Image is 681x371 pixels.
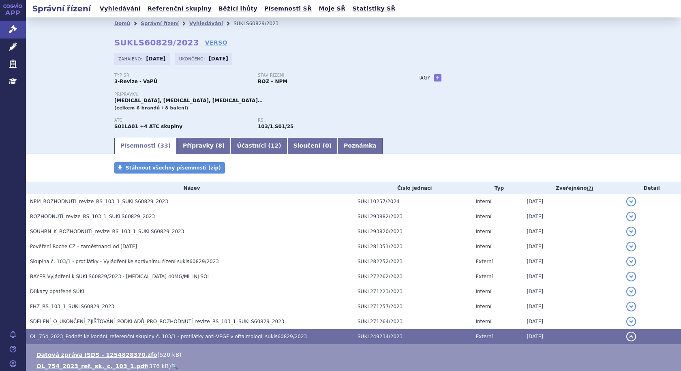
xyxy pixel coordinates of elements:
span: Ukončeno: [179,56,207,62]
strong: látky k terapii věkem podmíněné makulární degenerace, lok. [258,124,273,129]
span: Externí [475,334,493,339]
button: detail [626,317,636,326]
span: BAYER Vyjádření k SUKLS60829/2023 - EYLEA 40MG/ML INJ SOL [30,274,210,279]
button: detail [626,302,636,311]
button: detail [626,212,636,221]
span: Interní [475,319,491,324]
a: Stáhnout všechny písemnosti (zip) [114,162,225,174]
button: detail [626,332,636,341]
td: SUKL271223/2023 [353,284,471,299]
a: 🔍 [171,363,178,369]
td: SUKL281351/2023 [353,239,471,254]
span: Interní [475,244,491,249]
a: Referenční skupiny [145,3,214,14]
span: Interní [475,199,491,204]
span: 520 kB [159,352,179,358]
td: [DATE] [523,299,622,314]
strong: 3-Revize - VaPÚ [114,79,157,84]
a: Přípravky (8) [177,138,231,154]
p: ATC: [114,118,250,123]
span: NPM_ROZHODNUTÍ_revize_RS_103_1_SUKLS60829_2023 [30,199,168,204]
td: [DATE] [523,329,622,344]
p: Typ SŘ: [114,73,250,78]
th: Zveřejněno [523,182,622,194]
a: Vyhledávání [189,21,223,26]
a: VERSO [205,39,227,47]
span: ROZHODNUTÍ_revize_RS_103_1_SUKLS60829_2023 [30,214,155,219]
span: Interní [475,304,491,309]
button: detail [626,227,636,236]
span: 8 [218,142,222,149]
a: Datová zpráva ISDS - 1254828370.zfo [36,352,157,358]
strong: aflibercept [275,124,293,129]
td: SUKL272262/2023 [353,269,471,284]
strong: VERTEPORFIN [114,124,138,129]
span: 12 [271,142,278,149]
abbr: (?) [587,186,593,191]
span: Skupina č. 103/1 - protilátky - Vyjádření ke správnímu řízení sukls60829/2023 [30,259,219,264]
span: Interní [475,214,491,219]
td: [DATE] [523,314,622,329]
span: [MEDICAL_DATA], [MEDICAL_DATA], [MEDICAL_DATA]… [114,98,263,103]
span: 0 [325,142,329,149]
strong: +4 ATC skupiny [140,124,182,129]
td: SUKL271264/2023 [353,314,471,329]
th: Detail [622,182,681,194]
td: [DATE] [523,284,622,299]
span: Pověření Roche CZ - zaměstnanci od 22.11.2023 [30,244,137,249]
button: detail [626,242,636,251]
span: Důkazy opatřené SÚKL [30,289,86,294]
a: Poznámka [338,138,383,154]
a: OL_754_2023_ref._sk._c._103_1.pdf [36,363,147,369]
td: SUKL271257/2023 [353,299,471,314]
p: RS: [258,118,393,123]
strong: ROZ – NPM [258,79,287,84]
td: SUKL293820/2023 [353,224,471,239]
button: detail [626,272,636,281]
td: SUKL10257/2024 [353,194,471,209]
span: Zahájeno: [118,56,144,62]
a: Účastníci (12) [231,138,287,154]
span: (celkem 6 brandů / 8 balení) [114,105,188,111]
a: Statistiky SŘ [350,3,398,14]
strong: [DATE] [209,56,228,62]
span: Interní [475,289,491,294]
li: SUKLS60829/2023 [233,17,289,30]
span: FHZ_RS_103_1_SUKLS60829_2023 [30,304,114,309]
td: [DATE] [523,254,622,269]
span: Stáhnout všechny písemnosti (zip) [126,165,221,171]
a: Sloučení (0) [287,138,338,154]
a: Moje SŘ [316,3,348,14]
span: 33 [160,142,168,149]
div: , [258,118,401,130]
th: Číslo jednací [353,182,471,194]
span: OL_754_2023_Podnět ke konání_referenční skupiny č. 103/1 - protilátky anti-VEGF v oftalmologii su... [30,334,307,339]
a: Vyhledávání [97,3,143,14]
span: SOUHRN_K_ROZHODNUTÍ_revize_RS_103_1_SUKLS60829_2023 [30,229,184,234]
a: Správní řízení [141,21,179,26]
span: 376 kB [149,363,169,369]
td: [DATE] [523,239,622,254]
button: detail [626,197,636,206]
a: + [434,74,441,81]
th: Název [26,182,353,194]
td: [DATE] [523,269,622,284]
h2: Správní řízení [26,3,97,14]
strong: SUKLS60829/2023 [114,38,199,47]
span: Externí [475,259,493,264]
td: [DATE] [523,194,622,209]
span: Externí [475,274,493,279]
span: SDĚLENÍ_O_UKONČENÍ_ZJIŠŤOVÁNÍ_PODKLADŮ_PRO_ROZHODNUTÍ_revize_RS_103_1_SUKLS60829_2023 [30,319,285,324]
a: Písemnosti (33) [114,138,177,154]
td: [DATE] [523,224,622,239]
td: [DATE] [523,209,622,224]
td: SUKL282252/2023 [353,254,471,269]
td: SUKL249234/2023 [353,329,471,344]
a: Běžící lhůty [216,3,260,14]
li: ( ) [36,362,673,370]
p: Přípravky: [114,92,401,97]
th: Typ [471,182,523,194]
a: Písemnosti SŘ [262,3,314,14]
p: Stav řízení: [258,73,393,78]
span: Interní [475,229,491,234]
